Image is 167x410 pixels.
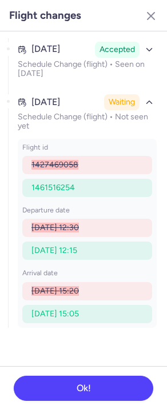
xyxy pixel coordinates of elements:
[14,376,153,401] button: Ok!
[77,383,91,393] span: Ok!
[22,206,152,214] p: departure date
[18,112,157,131] p: Schedule Change (flight) • Not seen yet
[22,269,152,277] p: arrival date
[31,286,79,296] span: [DATE] 15:20
[9,9,81,22] h3: Flight changes
[18,60,157,78] p: Schedule Change (flight) • Seen on [DATE]
[31,97,60,107] time: [DATE]
[31,223,79,232] span: [DATE] 12:30
[22,143,152,151] p: flight id
[31,309,79,319] span: [DATE] 15:05
[109,97,135,108] span: Waiting
[31,44,60,54] time: [DATE]
[31,160,78,170] span: 1427469058
[31,246,77,255] span: [DATE] 12:15
[14,91,160,134] button: [DATE]WaitingSchedule Change (flight) • Not seen yet
[14,38,160,82] button: [DATE]AcceptedSchedule Change (flight) • Seen on [DATE]
[100,44,135,55] span: Accepted
[31,183,75,192] span: 1461516254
